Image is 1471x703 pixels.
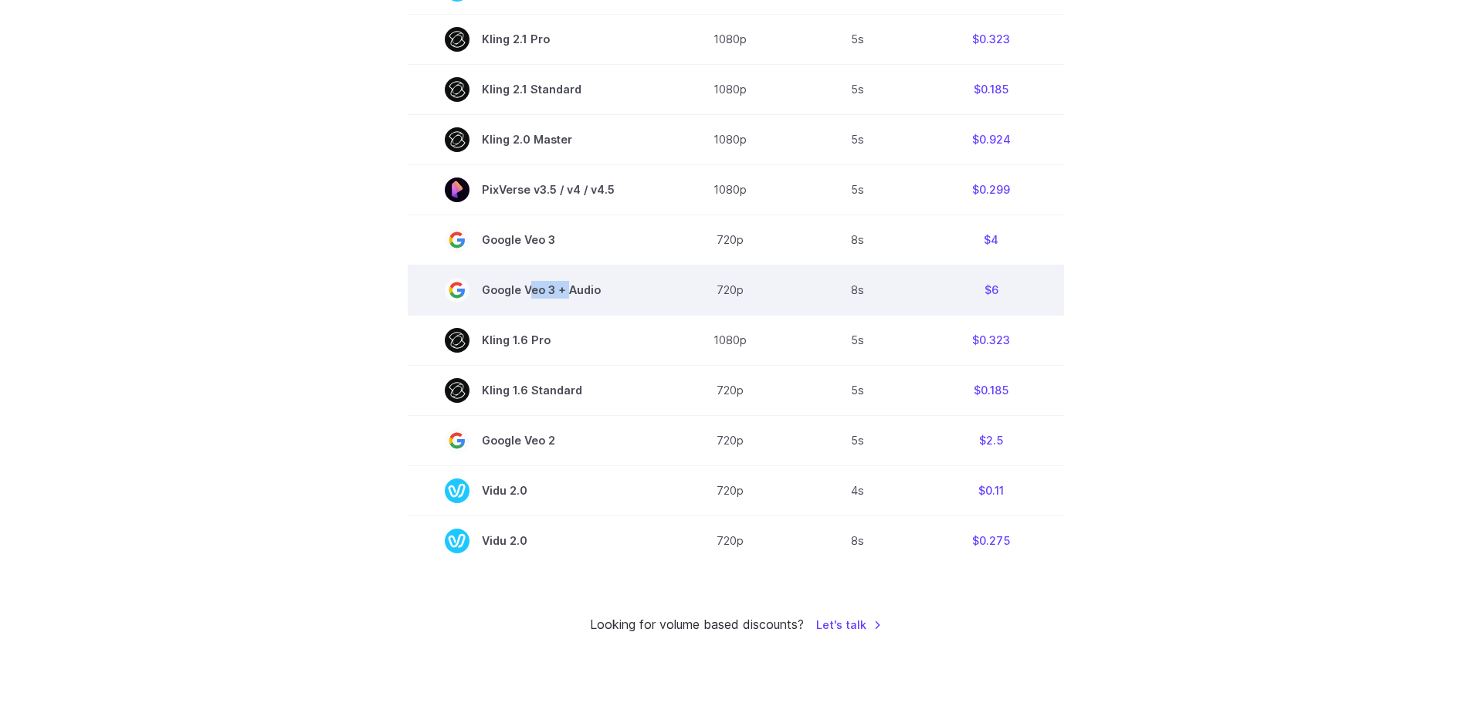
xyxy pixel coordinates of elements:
[797,64,919,114] td: 5s
[664,515,797,566] td: 720p
[797,14,919,64] td: 5s
[797,365,919,415] td: 5s
[445,428,627,453] span: Google Veo 2
[919,315,1064,365] td: $0.323
[797,215,919,265] td: 8s
[590,615,804,635] small: Looking for volume based discounts?
[664,465,797,515] td: 720p
[797,114,919,164] td: 5s
[919,215,1064,265] td: $4
[445,228,627,252] span: Google Veo 3
[445,278,627,302] span: Google Veo 3 + Audio
[797,265,919,315] td: 8s
[797,315,919,365] td: 5s
[919,265,1064,315] td: $6
[445,177,627,202] span: PixVerse v3.5 / v4 / v4.5
[797,164,919,215] td: 5s
[664,315,797,365] td: 1080p
[919,415,1064,465] td: $2.5
[797,515,919,566] td: 8s
[664,415,797,465] td: 720p
[919,64,1064,114] td: $0.185
[445,378,627,403] span: Kling 1.6 Standard
[919,515,1064,566] td: $0.275
[919,164,1064,215] td: $0.299
[919,114,1064,164] td: $0.924
[664,164,797,215] td: 1080p
[445,27,627,52] span: Kling 2.1 Pro
[445,328,627,353] span: Kling 1.6 Pro
[445,77,627,102] span: Kling 2.1 Standard
[664,64,797,114] td: 1080p
[816,616,882,634] a: Let's talk
[797,465,919,515] td: 4s
[664,114,797,164] td: 1080p
[797,415,919,465] td: 5s
[664,215,797,265] td: 720p
[445,127,627,152] span: Kling 2.0 Master
[664,365,797,415] td: 720p
[445,529,627,553] span: Vidu 2.0
[919,465,1064,515] td: $0.11
[919,365,1064,415] td: $0.185
[445,478,627,503] span: Vidu 2.0
[664,14,797,64] td: 1080p
[664,265,797,315] td: 720p
[919,14,1064,64] td: $0.323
